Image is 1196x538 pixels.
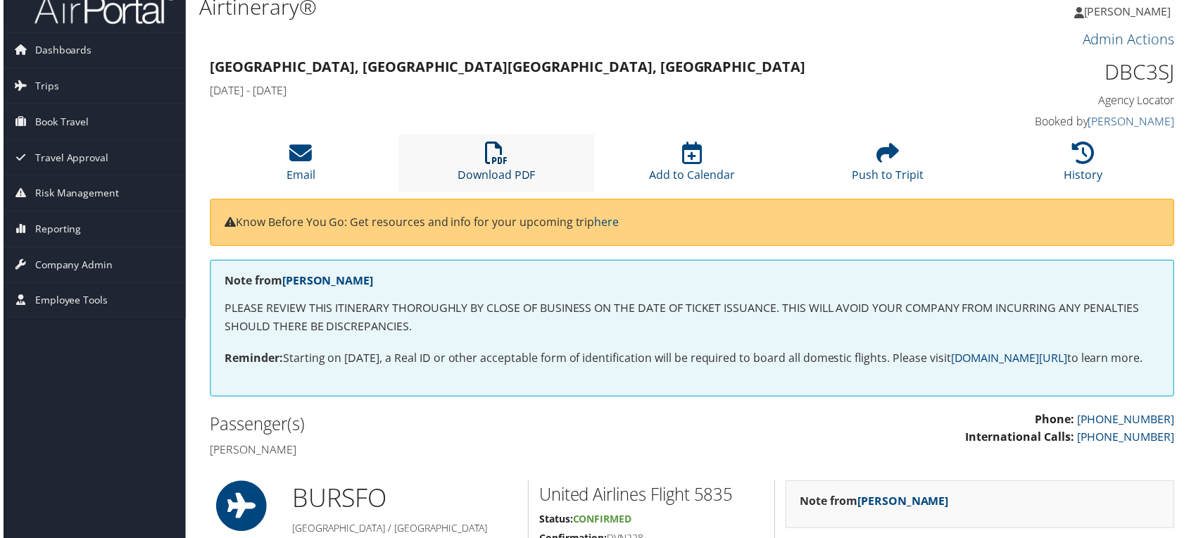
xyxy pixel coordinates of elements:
[208,58,806,77] strong: [GEOGRAPHIC_DATA], [GEOGRAPHIC_DATA] [GEOGRAPHIC_DATA], [GEOGRAPHIC_DATA]
[222,351,1162,370] p: Starting on [DATE], a Real ID or other acceptable form of identification will be required to boar...
[859,496,950,511] a: [PERSON_NAME]
[32,249,110,284] span: Company Admin
[539,485,764,509] h2: United Airlines Flight 5835
[950,93,1177,108] h4: Agency Locator
[290,524,517,538] h5: [GEOGRAPHIC_DATA] / [GEOGRAPHIC_DATA]
[853,150,925,184] a: Push to Tripit
[208,83,929,99] h4: [DATE] - [DATE]
[290,483,517,518] h1: BUR SFO
[1085,30,1177,49] a: Admin Actions
[222,215,1162,233] p: Know Before You Go: Get resources and info for your upcoming trip
[950,114,1177,130] h4: Booked by
[572,515,631,528] span: Confirmed
[32,141,106,176] span: Travel Approval
[32,69,56,104] span: Trips
[1079,432,1177,447] a: [PHONE_NUMBER]
[967,432,1076,447] strong: International Calls:
[208,444,682,460] h4: [PERSON_NAME]
[32,33,89,68] span: Dashboards
[801,496,950,511] strong: Note from
[457,150,535,184] a: Download PDF
[222,352,281,368] strong: Reminder:
[1079,413,1177,429] a: [PHONE_NUMBER]
[649,150,735,184] a: Add to Calendar
[952,352,1069,368] a: [DOMAIN_NAME][URL]
[208,415,682,439] h2: Passenger(s)
[594,215,619,231] a: here
[1086,4,1173,19] span: [PERSON_NAME]
[1066,150,1105,184] a: History
[284,150,313,184] a: Email
[32,105,86,140] span: Book Travel
[32,177,116,212] span: Risk Management
[280,274,372,289] a: [PERSON_NAME]
[222,274,372,289] strong: Note from
[950,58,1177,87] h1: DBC3SJ
[539,515,572,528] strong: Status:
[1037,413,1076,429] strong: Phone:
[1090,114,1177,130] a: [PERSON_NAME]
[32,213,78,248] span: Reporting
[222,301,1162,337] p: PLEASE REVIEW THIS ITINERARY THOROUGHLY BY CLOSE OF BUSINESS ON THE DATE OF TICKET ISSUANCE. THIS...
[32,284,105,320] span: Employee Tools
